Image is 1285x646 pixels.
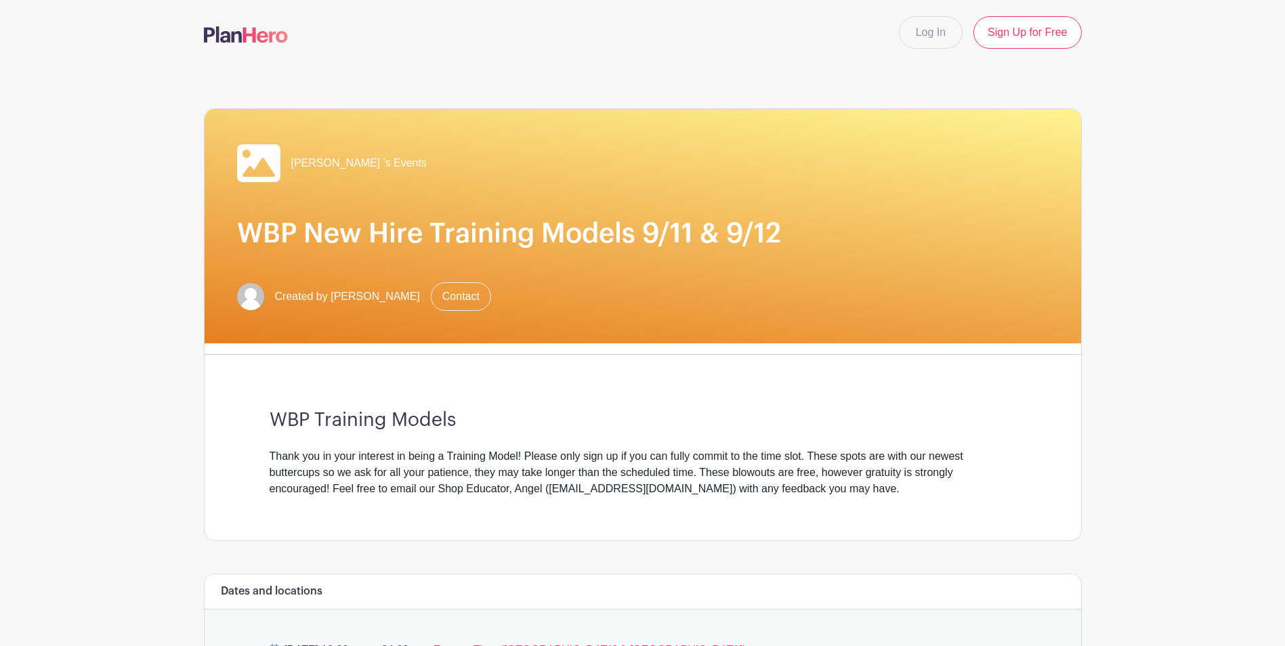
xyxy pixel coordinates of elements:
h1: WBP New Hire Training Models 9/11 & 9/12 [237,217,1049,250]
img: default-ce2991bfa6775e67f084385cd625a349d9dcbb7a52a09fb2fda1e96e2d18dcdb.png [237,283,264,310]
span: [PERSON_NAME] 's Events [291,155,427,171]
img: logo-507f7623f17ff9eddc593b1ce0a138ce2505c220e1c5a4e2b4648c50719b7d32.svg [204,26,288,43]
h6: Dates and locations [221,585,322,598]
a: Sign Up for Free [973,16,1081,49]
div: Thank you in your interest in being a Training Model! Please only sign up if you can fully commit... [270,448,1016,497]
h3: WBP Training Models [270,409,1016,432]
span: Created by [PERSON_NAME] [275,288,420,305]
a: Log In [899,16,963,49]
a: Contact [431,282,491,311]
